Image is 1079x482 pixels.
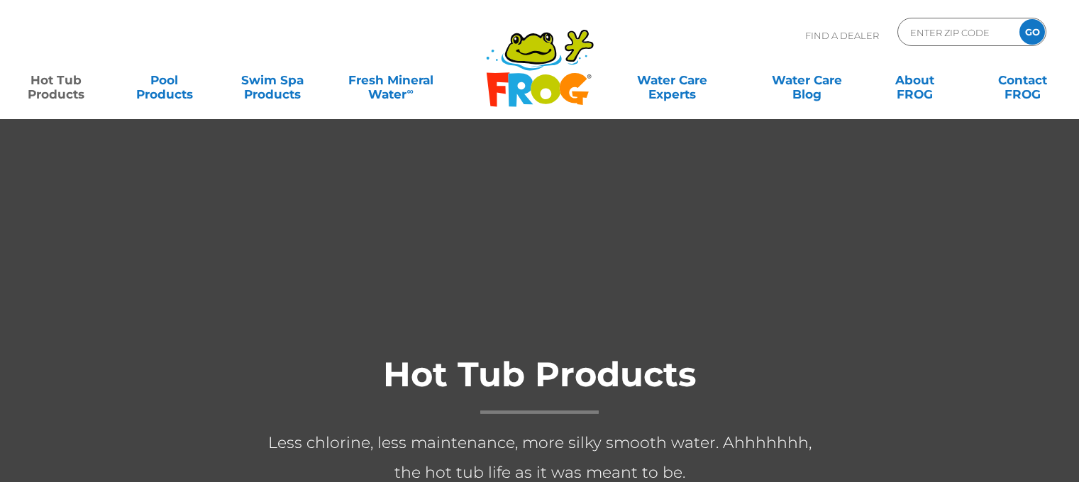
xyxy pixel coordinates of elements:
a: ContactFROG [981,66,1065,94]
a: Swim SpaProducts [231,66,314,94]
a: Hot TubProducts [14,66,98,94]
h1: Hot Tub Products [256,356,824,414]
input: GO [1019,19,1045,45]
sup: ∞ [406,86,413,96]
a: Fresh MineralWater∞ [338,66,443,94]
input: Zip Code Form [909,22,1005,43]
a: AboutFROG [873,66,956,94]
a: PoolProducts [122,66,206,94]
a: Water CareExperts [604,66,741,94]
p: Find A Dealer [805,18,879,53]
a: Water CareBlog [765,66,848,94]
